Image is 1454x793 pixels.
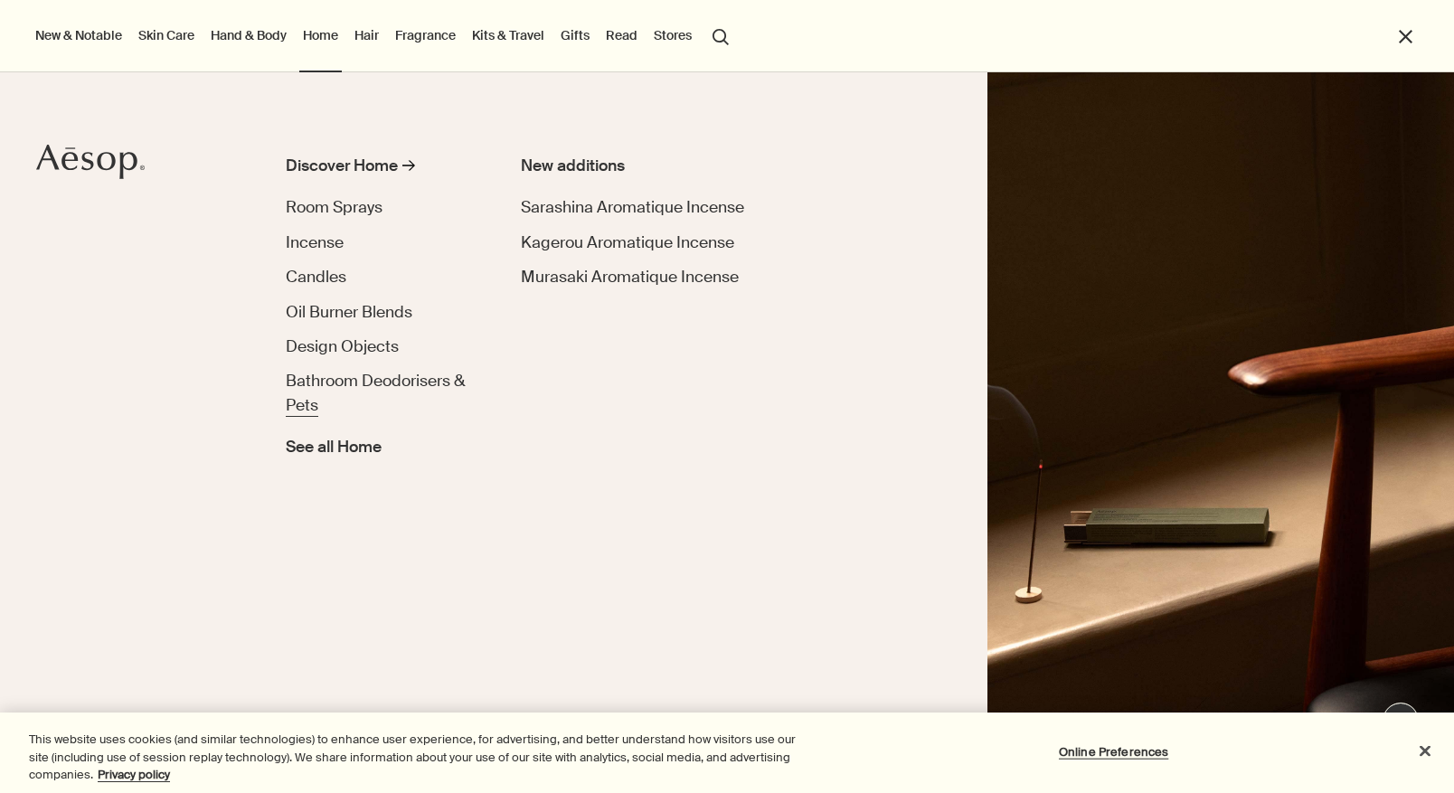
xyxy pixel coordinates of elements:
[286,154,477,184] a: Discover Home
[299,24,342,47] a: Home
[1383,703,1419,739] button: Live Assistance
[392,24,459,47] a: Fragrance
[286,197,382,217] span: Room Sprays
[1395,26,1416,47] button: Close the Menu
[286,428,382,458] a: See all Home
[286,300,412,324] a: Oil Burner Blends
[207,24,290,47] a: Hand & Body
[286,231,344,254] a: Incense
[286,154,398,177] div: Discover Home
[32,24,126,47] button: New & Notable
[351,24,382,47] a: Hair
[987,72,1454,793] img: Warmly lit room containing lamp and mid-century furniture.
[29,731,799,784] div: This website uses cookies (and similar technologies) to enhance user experience, for advertising,...
[32,139,149,189] a: Aesop
[286,302,412,322] span: Oil Burner Blends
[468,24,548,47] a: Kits & Travel
[521,265,739,288] a: Murasaki Aromatique Incense
[521,154,754,177] div: New additions
[521,195,744,219] a: Sarashina Aromatique Incense
[704,18,737,52] button: Open search
[286,336,399,356] span: Design Objects
[521,197,744,217] span: Sarashina Aromatique Incense
[286,267,346,287] span: Candles
[521,232,734,252] span: Kagerou Aromatique Incense
[286,232,344,252] span: Incense
[557,24,593,47] a: Gifts
[98,767,170,782] a: More information about your privacy, opens in a new tab
[1057,733,1170,769] button: Online Preferences, Opens the preference center dialog
[602,24,641,47] a: Read
[286,335,399,358] a: Design Objects
[286,265,346,288] a: Candles
[650,24,695,47] button: Stores
[521,267,739,287] span: Murasaki Aromatique Incense
[286,369,477,417] a: Bathroom Deodorisers & Pets
[521,231,734,254] a: Kagerou Aromatique Incense
[286,195,382,219] a: Room Sprays
[1405,731,1445,770] button: Close
[286,435,382,458] span: See all Home
[286,371,465,414] span: Bathroom Deodorisers & Pets
[135,24,198,47] a: Skin Care
[36,144,145,180] svg: Aesop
